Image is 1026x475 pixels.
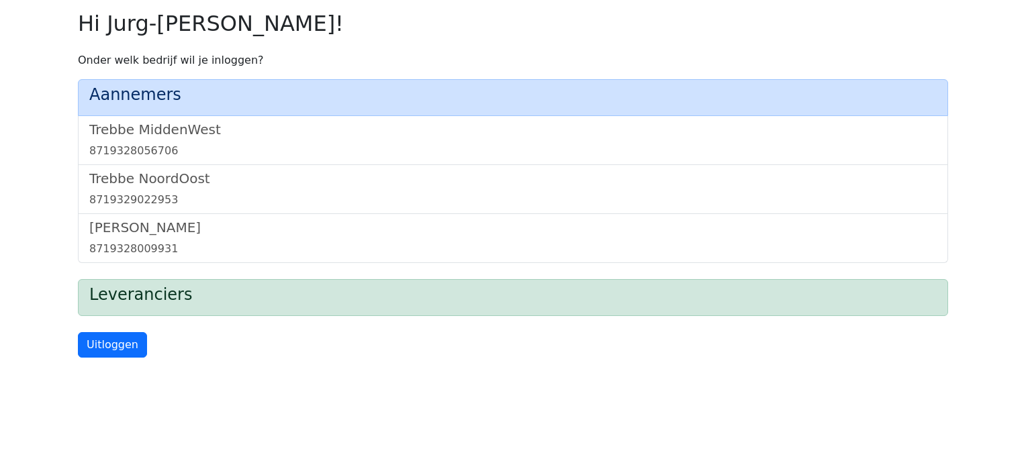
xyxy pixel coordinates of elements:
[89,241,937,257] div: 8719328009931
[89,192,937,208] div: 8719329022953
[89,143,937,159] div: 8719328056706
[89,121,937,159] a: Trebbe MiddenWest8719328056706
[78,52,948,68] p: Onder welk bedrijf wil je inloggen?
[89,219,937,257] a: [PERSON_NAME]8719328009931
[89,170,937,208] a: Trebbe NoordOost8719329022953
[89,285,937,305] h4: Leveranciers
[89,219,937,235] h5: [PERSON_NAME]
[78,11,948,36] h2: Hi Jurg-[PERSON_NAME]!
[89,85,937,105] h4: Aannemers
[78,332,147,358] a: Uitloggen
[89,121,937,138] h5: Trebbe MiddenWest
[89,170,937,187] h5: Trebbe NoordOost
